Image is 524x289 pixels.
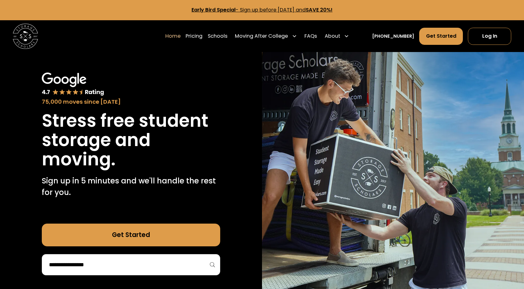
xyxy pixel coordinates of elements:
img: Storage Scholars main logo [13,24,38,49]
a: Early Bird Special- Sign up before [DATE] andSAVE 20%! [192,6,332,13]
a: FAQs [304,27,317,45]
strong: Early Bird Special [192,6,235,13]
div: About [325,32,340,40]
div: Moving After College [235,32,288,40]
h1: Stress free student storage and moving. [42,111,220,169]
a: Pricing [186,27,202,45]
strong: SAVE 20%! [306,6,332,13]
a: Get Started [42,224,220,246]
p: Sign up in 5 minutes and we'll handle the rest for you. [42,175,220,198]
div: 75,000 moves since [DATE] [42,97,220,106]
div: About [322,27,352,45]
a: Get Started [419,28,463,45]
a: Log In [468,28,511,45]
img: Google 4.7 star rating [42,73,104,97]
a: Home [165,27,181,45]
a: [PHONE_NUMBER] [372,33,414,40]
a: Schools [208,27,227,45]
div: Moving After College [232,27,299,45]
